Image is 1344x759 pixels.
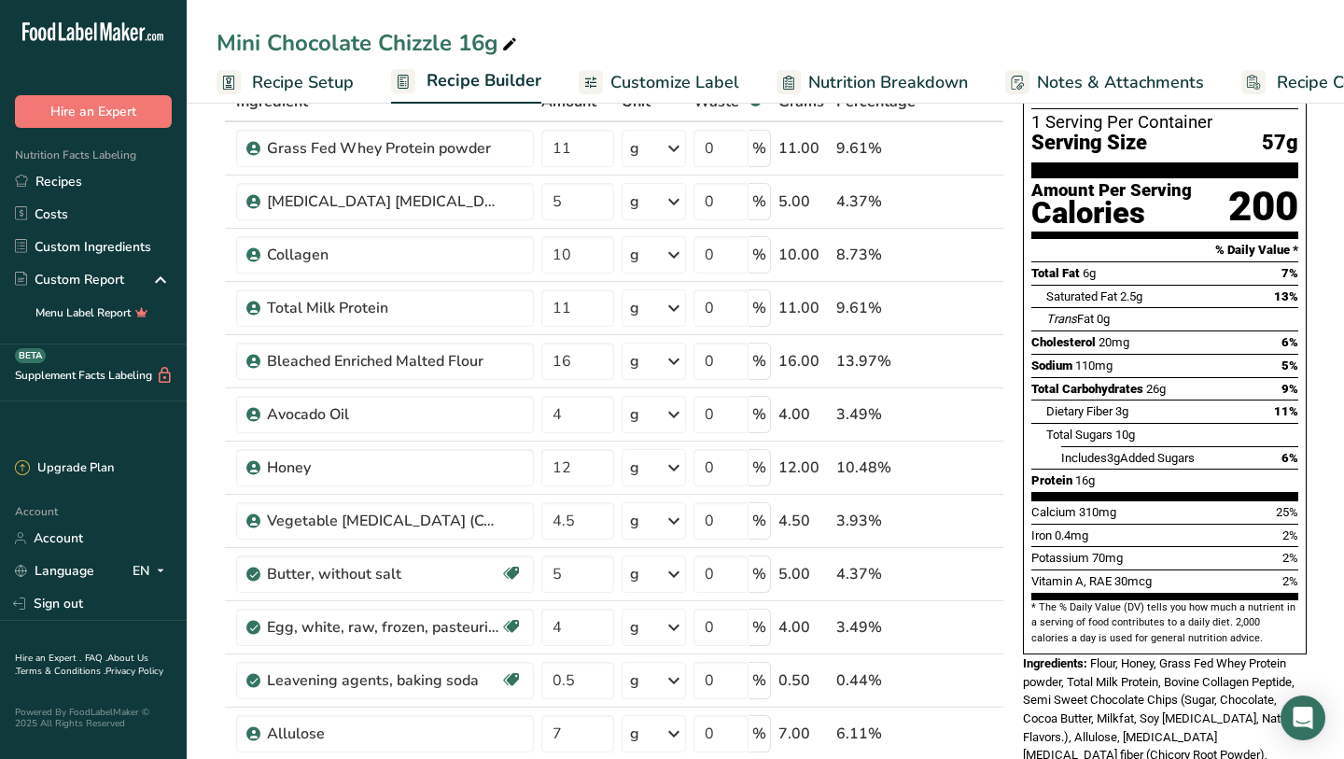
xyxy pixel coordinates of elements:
section: * The % Daily Value (DV) tells you how much a nutrient in a serving of food contributes to a dail... [1031,600,1298,646]
span: Iron [1031,528,1052,542]
span: Recipe Builder [427,68,541,93]
div: 16.00 [778,350,829,372]
div: g [630,403,639,426]
div: 4.00 [778,403,829,426]
div: Open Intercom Messenger [1281,696,1325,740]
div: g [630,510,639,532]
div: Calories [1031,200,1192,227]
a: Notes & Attachments [1005,62,1204,104]
div: 11.00 [778,137,829,160]
h1: Nutrition Facts [1031,23,1298,109]
div: Custom Report [15,270,124,289]
span: 10g [1115,428,1135,442]
div: 0.44% [836,669,916,692]
span: Cholesterol [1031,335,1096,349]
div: 13.97% [836,350,916,372]
div: 7.00 [778,723,829,745]
div: Grass Fed Whey Protein powder [267,137,500,160]
span: 6% [1281,335,1298,349]
div: Bleached Enriched Malted Flour [267,350,500,372]
span: Protein [1031,473,1072,487]
a: Recipe Setup [217,62,354,104]
div: 4.50 [778,510,829,532]
span: Customize Label [610,70,739,95]
span: Recipe Setup [252,70,354,95]
span: Sodium [1031,358,1072,372]
span: 2% [1282,528,1298,542]
span: Ingredients: [1023,656,1087,670]
span: Includes Added Sugars [1061,451,1195,465]
div: 8.73% [836,244,916,266]
a: Privacy Policy [105,665,163,678]
section: % Daily Value * [1031,239,1298,261]
span: 3g [1107,451,1120,465]
div: Egg, white, raw, frozen, pasteurized [267,616,500,639]
div: [MEDICAL_DATA] [MEDICAL_DATA] fiber (Chicory Root Powder) [267,190,500,213]
a: Language [15,555,94,587]
div: EN [133,560,172,583]
div: 1 Serving Per Container [1031,113,1298,132]
span: 6g [1083,266,1096,280]
a: About Us . [15,652,148,678]
div: Upgrade Plan [15,459,114,478]
span: 110mg [1075,358,1113,372]
span: Vitamin A, RAE [1031,574,1112,588]
div: 4.00 [778,616,829,639]
button: Hire an Expert [15,95,172,128]
div: Total Milk Protein [267,297,500,319]
div: 6.11% [836,723,916,745]
div: BETA [15,348,46,363]
span: Total Fat [1031,266,1080,280]
span: 5% [1281,358,1298,372]
div: Butter, without salt [267,563,500,585]
i: Trans [1046,312,1077,326]
div: 3.49% [836,403,916,426]
a: Hire an Expert . [15,652,81,665]
span: 310mg [1079,505,1116,519]
span: 0.4mg [1055,528,1088,542]
div: 5.00 [778,190,829,213]
a: Recipe Builder [391,60,541,105]
div: 11.00 [778,297,829,319]
div: 9.61% [836,297,916,319]
span: Total Sugars [1046,428,1113,442]
a: Nutrition Breakdown [777,62,968,104]
span: 25% [1276,505,1298,519]
div: Allulose [267,723,500,745]
span: Dietary Fiber [1046,404,1113,418]
span: 2% [1282,551,1298,565]
div: g [630,190,639,213]
div: Vegetable [MEDICAL_DATA] (Coconut-derived) [267,510,500,532]
div: 9.61% [836,137,916,160]
div: 3.49% [836,616,916,639]
div: g [630,563,639,585]
span: 30mcg [1114,574,1152,588]
span: Saturated Fat [1046,289,1117,303]
span: 2.5g [1120,289,1142,303]
div: 200 [1228,182,1298,232]
div: Collagen [267,244,500,266]
div: g [630,669,639,692]
span: 6% [1281,451,1298,465]
div: 4.37% [836,563,916,585]
span: 16g [1075,473,1095,487]
span: 9% [1281,382,1298,396]
div: 0.50 [778,669,829,692]
div: 10.00 [778,244,829,266]
span: 7% [1281,266,1298,280]
div: g [630,297,639,319]
div: g [630,616,639,639]
div: g [630,244,639,266]
a: Terms & Conditions . [16,665,105,678]
span: Nutrition Breakdown [808,70,968,95]
div: g [630,137,639,160]
div: Amount Per Serving [1031,182,1192,200]
span: Serving Size [1031,132,1147,155]
div: 12.00 [778,457,829,479]
div: Leavening agents, baking soda [267,669,500,692]
div: 4.37% [836,190,916,213]
span: 0g [1097,312,1110,326]
span: Calcium [1031,505,1076,519]
div: Mini Chocolate Chizzle 16g [217,26,521,60]
div: 3.93% [836,510,916,532]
